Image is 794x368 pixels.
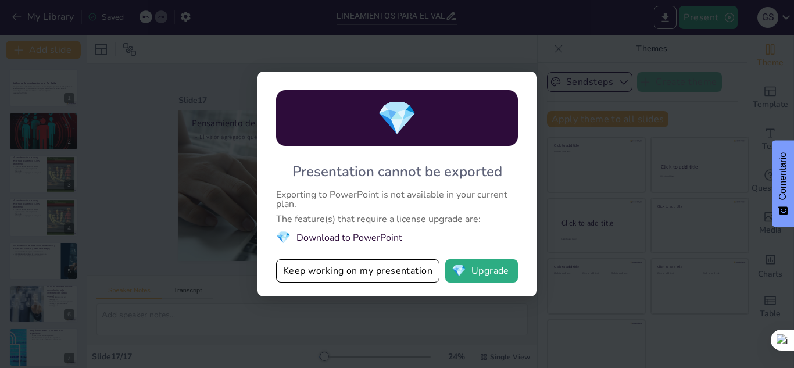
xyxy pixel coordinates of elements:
[445,259,518,283] button: diamondUpgrade
[778,152,788,201] font: Comentario
[276,259,439,283] button: Keep working on my presentation
[276,230,518,245] li: Download to PowerPoint
[292,162,502,181] div: Presentation cannot be exported
[452,265,466,277] span: diamond
[377,96,417,141] span: diamond
[276,230,291,245] span: diamond
[276,215,518,224] div: The feature(s) that require a license upgrade are:
[772,141,794,227] button: Comentarios - Mostrar encuesta
[276,190,518,209] div: Exporting to PowerPoint is not available in your current plan.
